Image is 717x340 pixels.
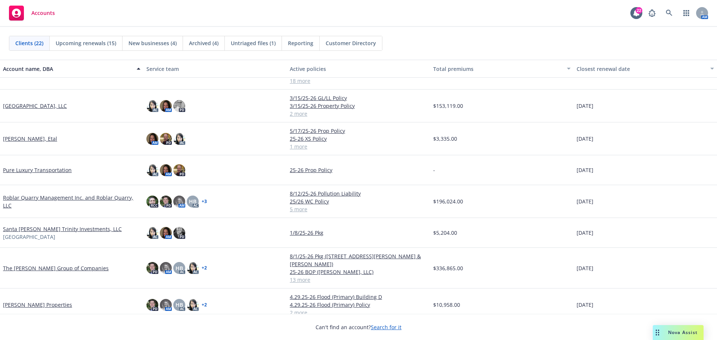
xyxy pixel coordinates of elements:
div: Account name, DBA [3,65,132,73]
a: 8/12/25-26 Pollution Liability [290,190,427,197]
button: Service team [143,60,287,78]
span: HB [176,301,183,309]
a: Accounts [6,3,58,24]
img: photo [173,196,185,208]
span: [DATE] [577,135,593,143]
a: 5 more [290,205,427,213]
img: photo [146,164,158,176]
a: 2 more [290,309,427,316]
a: 3/15/25-26 Property Policy [290,102,427,110]
a: 13 more [290,276,427,284]
a: [PERSON_NAME] Properties [3,301,72,309]
a: Santa [PERSON_NAME] Trinity Investments, LLC [3,225,122,233]
a: 25-26 Prop Policy [290,166,427,174]
img: photo [146,227,158,239]
div: 22 [636,7,642,14]
a: [PERSON_NAME], Etal [3,135,57,143]
div: Active policies [290,65,427,73]
img: photo [160,164,172,176]
a: 8/1/25-26 Pkg ([STREET_ADDRESS][PERSON_NAME] & [PERSON_NAME]) [290,252,427,268]
span: [DATE] [577,264,593,272]
a: 25/26 WC Policy [290,197,427,205]
span: Upcoming renewals (15) [56,39,116,47]
span: - [433,166,435,174]
a: + 3 [202,199,207,204]
button: Total premiums [430,60,574,78]
div: Service team [146,65,284,73]
a: Switch app [679,6,694,21]
span: Reporting [288,39,313,47]
img: photo [173,133,185,145]
span: $336,865.00 [433,264,463,272]
span: $196,024.00 [433,197,463,205]
span: Accounts [31,10,55,16]
span: [DATE] [577,166,593,174]
a: 25-26 BOP ([PERSON_NAME], LLC) [290,268,427,276]
img: photo [146,100,158,112]
div: Drag to move [653,325,662,340]
a: + 2 [202,266,207,270]
span: Nova Assist [668,329,698,336]
button: Closest renewal date [574,60,717,78]
div: Total premiums [433,65,562,73]
img: photo [173,164,185,176]
span: [DATE] [577,301,593,309]
a: 5/17/25-26 Prop Policy [290,127,427,135]
span: $3,335.00 [433,135,457,143]
span: [GEOGRAPHIC_DATA] [3,233,55,241]
img: photo [160,227,172,239]
span: [DATE] [577,197,593,205]
img: photo [146,196,158,208]
img: photo [187,262,199,274]
span: New businesses (4) [128,39,177,47]
span: Customer Directory [326,39,376,47]
img: photo [160,133,172,145]
a: Roblar Quarry Management Inc. and Roblar Quarry, LLC [3,194,140,209]
div: Closest renewal date [577,65,706,73]
img: photo [173,100,185,112]
span: [DATE] [577,229,593,237]
a: 18 more [290,77,427,85]
a: 2 more [290,110,427,118]
img: photo [187,299,199,311]
span: HB [189,197,196,205]
span: Can't find an account? [316,323,401,331]
img: photo [173,227,185,239]
img: photo [146,262,158,274]
span: HB [176,264,183,272]
a: Pure Luxury Transportation [3,166,72,174]
span: [DATE] [577,102,593,110]
a: Report a Bug [645,6,659,21]
a: The [PERSON_NAME] Group of Companies [3,264,109,272]
a: 3/15/25-26 GL/LL Policy [290,94,427,102]
span: $10,958.00 [433,301,460,309]
button: Nova Assist [653,325,704,340]
button: Active policies [287,60,430,78]
a: 1/8/25-26 Pkg [290,229,427,237]
span: $153,119.00 [433,102,463,110]
span: $5,204.00 [433,229,457,237]
img: photo [160,299,172,311]
img: photo [146,133,158,145]
span: Archived (4) [189,39,218,47]
a: Search [662,6,677,21]
a: [GEOGRAPHIC_DATA], LLC [3,102,67,110]
a: 1 more [290,143,427,150]
img: photo [160,262,172,274]
span: Clients (22) [15,39,43,47]
a: 4.29.25-26 Flood (Primary) Policy [290,301,427,309]
img: photo [146,299,158,311]
a: Search for it [371,324,401,331]
img: photo [160,100,172,112]
a: 25-26 XS Policy [290,135,427,143]
a: + 2 [202,303,207,307]
span: Untriaged files (1) [231,39,276,47]
a: 4.29.25-26 Flood (Primary) Building D [290,293,427,301]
